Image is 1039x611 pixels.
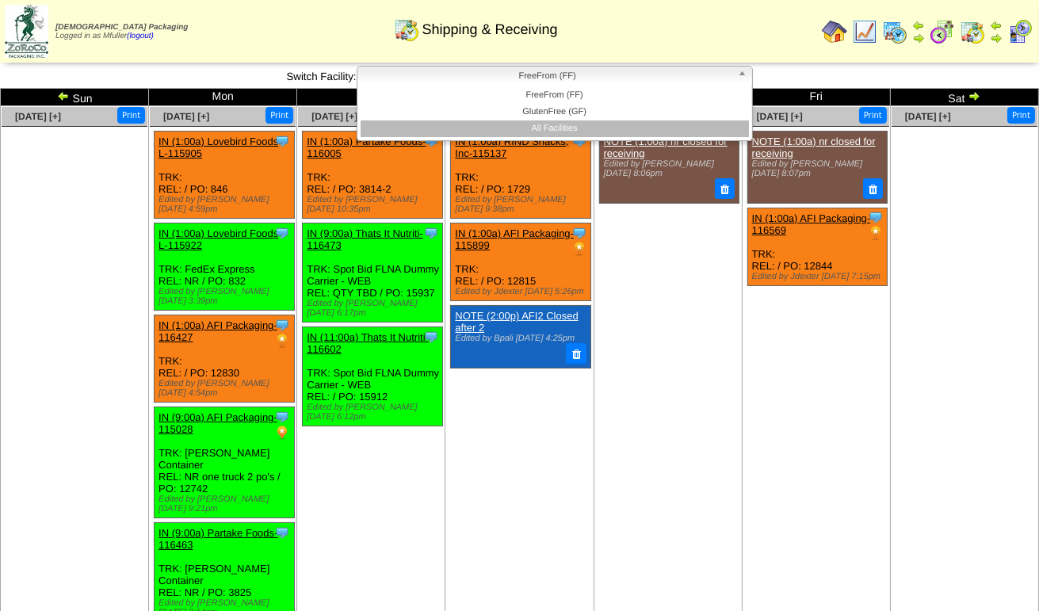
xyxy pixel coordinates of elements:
[159,411,277,435] a: IN (9:00a) AFI Packaging-115028
[1007,19,1033,44] img: calendarcustomer.gif
[274,133,290,149] img: Tooltip
[15,111,61,122] a: [DATE] [+]
[274,225,290,241] img: Tooltip
[423,329,439,345] img: Tooltip
[274,525,290,540] img: Tooltip
[1,89,149,106] td: Sun
[155,132,295,219] div: TRK: REL: / PO: 846
[163,111,209,122] a: [DATE] [+]
[990,32,1003,44] img: arrowright.gif
[455,287,590,296] div: Edited by Jdexter [DATE] 5:26pm
[859,107,887,124] button: Print
[127,32,154,40] a: (logout)
[882,19,907,44] img: calendarprod.gif
[752,159,882,178] div: Edited by [PERSON_NAME] [DATE] 8:07pm
[566,343,586,364] button: Delete Note
[55,23,188,40] span: Logged in as Mfuller
[455,334,585,343] div: Edited by Bpali [DATE] 4:25pm
[159,495,294,514] div: Edited by [PERSON_NAME] [DATE] 9:21pm
[159,136,278,159] a: IN (1:00a) Lovebird Foods L-115905
[307,331,429,355] a: IN (11:00a) Thats It Nutriti-116602
[155,315,295,403] div: TRK: REL: / PO: 12830
[303,327,443,426] div: TRK: Spot Bid FLNA Dummy Carrier - WEB REL: / PO: 15912
[852,19,877,44] img: line_graph.gif
[303,132,443,219] div: TRK: REL: / PO: 3814-2
[960,19,985,44] img: calendarinout.gif
[297,89,445,106] td: Tue
[155,407,295,518] div: TRK: [PERSON_NAME] Container REL: NR one truck 2 po's / PO: 12742
[715,178,735,199] button: Delete Note
[274,409,290,425] img: Tooltip
[159,227,278,251] a: IN (1:00a) Lovebird Foods L-115922
[912,32,925,44] img: arrowright.gif
[968,90,980,102] img: arrowright.gif
[451,132,591,219] div: TRK: REL: / PO: 1729
[868,225,884,241] img: PO
[455,310,578,334] a: NOTE (2:00p) AFI2 Closed after 2
[905,111,951,122] a: [DATE] [+]
[117,107,145,124] button: Print
[361,120,749,137] li: All Facilities
[423,225,439,241] img: Tooltip
[571,241,587,257] img: PO
[361,104,749,120] li: GlutenFree (GF)
[451,223,591,301] div: TRK: REL: / PO: 12815
[990,19,1003,32] img: arrowleft.gif
[868,209,884,225] img: Tooltip
[159,527,277,551] a: IN (9:00a) Partake Foods-116463
[930,19,955,44] img: calendarblend.gif
[274,333,290,349] img: PO
[274,425,290,441] img: PO
[274,317,290,333] img: Tooltip
[863,178,884,199] button: Delete Note
[455,227,574,251] a: IN (1:00a) AFI Packaging-115899
[361,87,749,104] li: FreeFrom (FF)
[307,195,442,214] div: Edited by [PERSON_NAME] [DATE] 10:35pm
[307,227,422,251] a: IN (9:00a) Thats It Nutriti-116473
[822,19,847,44] img: home.gif
[912,19,925,32] img: arrowleft.gif
[752,136,876,159] a: NOTE (1:00a) nr closed for receiving
[455,136,568,159] a: IN (1:00a) RIND Snacks, Inc-115137
[890,89,1038,106] td: Sat
[604,159,734,178] div: Edited by [PERSON_NAME] [DATE] 8:06pm
[303,223,443,323] div: TRK: Spot Bid FLNA Dummy Carrier - WEB REL: QTY TBD / PO: 15937
[1007,107,1035,124] button: Print
[757,111,803,122] a: [DATE] [+]
[55,23,188,32] span: [DEMOGRAPHIC_DATA] Packaging
[159,195,294,214] div: Edited by [PERSON_NAME] [DATE] 4:59pm
[455,195,590,214] div: Edited by [PERSON_NAME] [DATE] 9:38pm
[57,90,70,102] img: arrowleft.gif
[5,5,48,58] img: zoroco-logo-small.webp
[394,17,419,42] img: calendarinout.gif
[265,107,293,124] button: Print
[159,287,294,306] div: Edited by [PERSON_NAME] [DATE] 3:39pm
[159,379,294,398] div: Edited by [PERSON_NAME] [DATE] 4:54pm
[742,89,890,106] td: Fri
[307,403,442,422] div: Edited by [PERSON_NAME] [DATE] 6:12pm
[307,136,426,159] a: IN (1:00a) Partake Foods-116005
[159,319,277,343] a: IN (1:00a) AFI Packaging-116427
[155,223,295,311] div: TRK: FedEx Express REL: NR / PO: 832
[604,136,728,159] a: NOTE (1:00a) nr closed for receiving
[311,111,357,122] a: [DATE] [+]
[307,299,442,318] div: Edited by [PERSON_NAME] [DATE] 6:17pm
[422,21,557,38] span: Shipping & Receiving
[571,225,587,241] img: Tooltip
[752,272,888,281] div: Edited by Jdexter [DATE] 7:15pm
[747,208,888,285] div: TRK: REL: / PO: 12844
[752,212,871,236] a: IN (1:00a) AFI Packaging-116569
[364,67,732,86] span: FreeFrom (FF)
[149,89,297,106] td: Mon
